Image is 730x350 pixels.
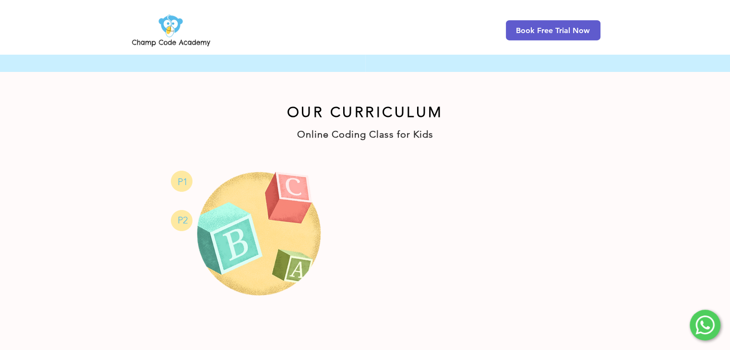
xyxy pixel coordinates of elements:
[171,210,192,231] svg: Online Coding Class for Primary 2
[178,214,188,226] span: P2
[178,176,188,187] span: P1
[171,171,192,192] svg: Online Coding Class for Primary 1
[506,20,600,40] a: Book Free Trial Now
[194,171,324,299] img: Online Coding Class for Primary 1 and 2
[297,128,433,140] span: Online Coding Class for Kids
[516,26,590,35] span: Book Free Trial Now
[130,12,212,49] img: Champ Code Academy Logo PNG.png
[287,104,443,121] span: OUR CURRICULUM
